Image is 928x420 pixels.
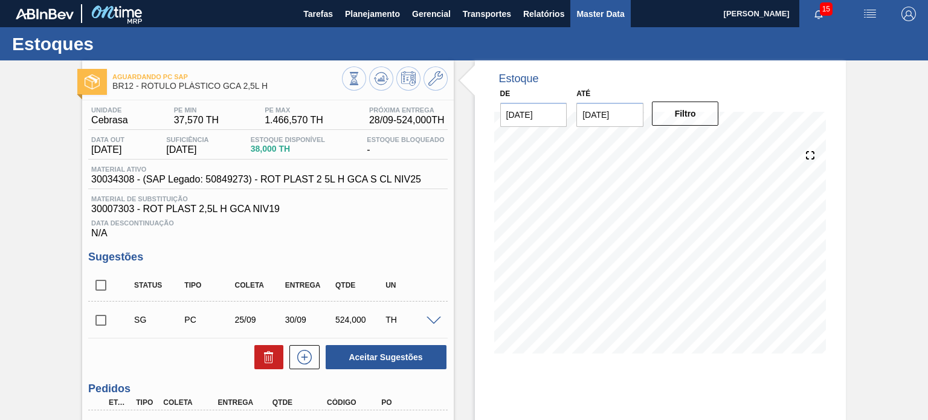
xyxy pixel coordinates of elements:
[499,73,539,85] div: Estoque
[265,106,323,114] span: PE MAX
[424,66,448,91] button: Ir ao Master Data / Geral
[364,136,447,155] div: -
[265,115,323,126] span: 1.466,570 TH
[91,136,124,143] span: Data out
[88,215,447,239] div: N/A
[369,115,445,126] span: 28/09 - 524,000 TH
[378,398,438,407] div: PO
[367,136,444,143] span: Estoque Bloqueado
[133,398,160,407] div: Tipo
[345,7,400,21] span: Planejamento
[160,398,220,407] div: Coleta
[174,106,219,114] span: PE MIN
[251,136,325,143] span: Estoque Disponível
[16,8,74,19] img: TNhmsLtSVTkK8tSr43FrP2fwEKptu5GPRR3wAAAABJRU5ErkJggg==
[91,195,444,202] span: Material de Substituição
[106,398,133,407] div: Etapa
[324,398,384,407] div: Código
[131,315,186,325] div: Sugestão Criada
[131,281,186,289] div: Status
[112,82,341,91] span: BR12 - RÓTULO PLÁSTICO GCA 2,5L H
[282,281,337,289] div: Entrega
[215,398,275,407] div: Entrega
[248,345,283,369] div: Excluir Sugestões
[112,73,341,80] span: Aguardando PC SAP
[576,103,643,127] input: dd/mm/yyyy
[91,115,127,126] span: Cebrasa
[369,106,445,114] span: Próxima Entrega
[382,281,437,289] div: UN
[91,174,421,185] span: 30034308 - (SAP Legado: 50849273) - ROT PLAST 2 5L H GCA S CL NIV25
[12,37,227,51] h1: Estoques
[332,315,387,325] div: 524,000
[576,7,624,21] span: Master Data
[181,281,236,289] div: Tipo
[251,144,325,153] span: 38,000 TH
[88,383,447,395] h3: Pedidos
[166,136,208,143] span: Suficiência
[332,281,387,289] div: Qtde
[652,102,719,126] button: Filtro
[269,398,329,407] div: Qtde
[576,89,590,98] label: Até
[396,66,420,91] button: Programar Estoque
[181,315,236,325] div: Pedido de Compra
[382,315,437,325] div: TH
[91,144,124,155] span: [DATE]
[91,106,127,114] span: Unidade
[91,219,444,227] span: Data Descontinuação
[342,66,366,91] button: Visão Geral dos Estoques
[232,281,287,289] div: Coleta
[174,115,219,126] span: 37,570 TH
[282,315,337,325] div: 30/09/2025
[326,345,446,369] button: Aceitar Sugestões
[820,2,833,16] span: 15
[91,204,444,215] span: 30007303 - ROT PLAST 2,5L H GCA NIV19
[500,89,511,98] label: De
[88,251,447,263] h3: Sugestões
[523,7,564,21] span: Relatórios
[863,7,877,21] img: userActions
[901,7,916,21] img: Logout
[232,315,287,325] div: 25/09/2025
[91,166,421,173] span: Material ativo
[166,144,208,155] span: [DATE]
[412,7,451,21] span: Gerencial
[369,66,393,91] button: Atualizar Gráfico
[799,5,838,22] button: Notificações
[320,344,448,370] div: Aceitar Sugestões
[463,7,511,21] span: Transportes
[85,74,100,89] img: Ícone
[303,7,333,21] span: Tarefas
[500,103,567,127] input: dd/mm/yyyy
[283,345,320,369] div: Nova sugestão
